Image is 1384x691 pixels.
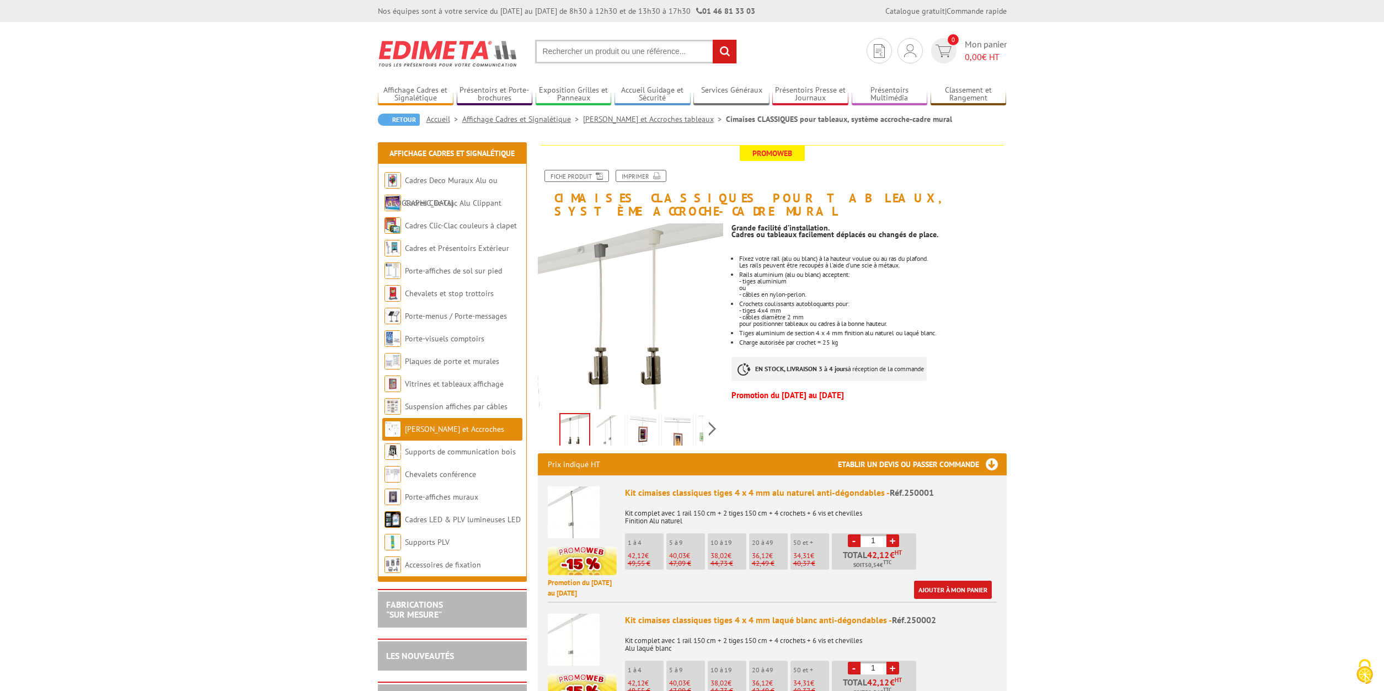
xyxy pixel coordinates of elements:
p: € [793,552,829,560]
p: Promotion du [DATE] au [DATE] [731,392,1006,399]
input: rechercher [713,40,736,63]
div: | [885,6,1007,17]
img: 250014_rail_alu_horizontal_tiges_cables.jpg [698,415,725,449]
p: 47,09 € [669,560,705,567]
span: 42,12 [628,678,645,688]
p: - tiges 4x4 mm [739,307,1006,314]
a: Services Généraux [693,85,770,104]
p: Cadres ou tableaux facilement déplacés ou changés de place. [731,231,1006,238]
input: Rechercher un produit ou une référence... [535,40,737,63]
p: 10 à 19 [710,539,746,547]
span: 42,12 [628,551,645,560]
a: Cadres Clic-Clac Alu Clippant [405,198,501,208]
img: cimaises_classiques_pour_tableaux_systeme_accroche_cadre_250001_1bis.jpg [630,415,656,449]
a: Porte-affiches muraux [405,492,478,502]
span: Promoweb [740,146,805,161]
p: Crochets coulissants autobloquants pour: [739,301,1006,307]
button: Cookies (fenêtre modale) [1345,653,1384,691]
a: Fiche produit [544,170,609,182]
a: Porte-affiches de sol sur pied [405,266,502,276]
img: Cadres Clic-Clac couleurs à clapet [384,217,401,234]
img: Porte-visuels comptoirs [384,330,401,347]
p: Rails aluminium (alu ou blanc) acceptent: [739,271,1006,278]
span: 36,12 [752,551,769,560]
p: 1 à 4 [628,539,664,547]
img: Chevalets et stop trottoirs [384,285,401,302]
img: Porte-menus / Porte-messages [384,308,401,324]
span: 50,54 [865,561,880,570]
span: 34,31 [793,678,810,688]
img: Kit cimaises classiques tiges 4 x 4 mm alu naturel anti-dégondables [548,486,600,538]
a: Supports de communication bois [405,447,516,457]
p: € [793,679,829,687]
a: + [886,534,899,547]
a: devis rapide 0 Mon panier 0,00€ HT [928,38,1007,63]
span: Réf.250001 [890,487,934,498]
p: € [628,552,664,560]
a: Affichage Cadres et Signalétique [389,148,515,158]
img: 250001_250002_kit_cimaise_accroche_anti_degondable.jpg [596,415,622,449]
a: Accueil [426,114,462,124]
a: - [848,662,861,674]
a: Ajouter à mon panier [914,581,992,599]
img: promotion [548,547,617,575]
a: LES NOUVEAUTÉS [386,650,454,661]
sup: TTC [883,559,891,565]
img: Vitrines et tableaux affichage [384,376,401,392]
span: 0,00 [965,51,982,62]
div: Kit cimaises classiques tiges 4 x 4 mm laqué blanc anti-dégondables - [625,614,997,626]
a: Retour [378,114,420,126]
p: 49,55 € [628,560,664,567]
a: Cadres LED & PLV lumineuses LED [405,515,521,524]
img: Porte-affiches de sol sur pied [384,263,401,279]
span: 40,03 [669,551,686,560]
a: Cadres Deco Muraux Alu ou [GEOGRAPHIC_DATA] [384,175,498,208]
p: Les rails peuvent être recoupés à l'aide d'une scie à métaux. [739,262,1006,269]
a: Accueil Guidage et Sécurité [614,85,691,104]
p: - câbles en nylon-perlon. [739,291,1006,298]
p: Kit complet avec 1 rail 150 cm + 2 tiges 150 cm + 4 crochets + 6 vis et chevilles Alu laqué blanc [625,629,997,652]
p: 40,37 € [793,560,829,567]
p: Total [835,550,916,570]
p: - tiges aluminium [739,278,1006,285]
p: 42,49 € [752,560,788,567]
span: 34,31 [793,551,810,560]
span: 42,12 [867,678,890,687]
strong: 01 46 81 33 03 [696,6,755,16]
img: Cadres Deco Muraux Alu ou Bois [384,172,401,189]
img: 250004_250003_kit_cimaise_cable_nylon_perlon.jpg [538,223,724,409]
p: € [752,679,788,687]
a: Imprimer [616,170,666,182]
img: Suspension affiches par câbles [384,398,401,415]
a: Chevalets et stop trottoirs [405,288,494,298]
img: devis rapide [874,44,885,58]
p: à réception de la commande [731,357,927,381]
img: Kit cimaises classiques tiges 4 x 4 mm laqué blanc anti-dégondables [548,614,600,666]
p: ou [739,285,1006,291]
p: 1 à 4 [628,666,664,674]
p: Prix indiqué HT [548,453,600,475]
div: Nos équipes sont à votre service du [DATE] au [DATE] de 8h30 à 12h30 et de 13h30 à 17h30 [378,6,755,17]
p: Promotion du [DATE] au [DATE] [548,578,617,598]
img: Cimaises et Accroches tableaux [384,421,401,437]
img: cimaises_classiques_pour_tableaux_systeme_accroche_cadre_250001_4bis.jpg [664,415,691,449]
span: € [890,550,895,559]
span: 38,02 [710,678,728,688]
img: Cookies (fenêtre modale) [1351,658,1378,685]
a: Présentoirs Multimédia [852,85,928,104]
h3: Etablir un devis ou passer commande [838,453,1007,475]
img: 250004_250003_kit_cimaise_cable_nylon_perlon.jpg [560,414,589,448]
p: € [752,552,788,560]
a: Vitrines et tableaux affichage [405,379,504,389]
img: Chevalets conférence [384,466,401,483]
a: Plaques de porte et murales [405,356,499,366]
a: Porte-menus / Porte-messages [405,311,507,321]
span: Next [707,420,718,438]
img: Cadres LED & PLV lumineuses LED [384,511,401,528]
p: Kit complet avec 1 rail 150 cm + 2 tiges 150 cm + 4 crochets + 6 vis et chevilles Finition Alu na... [625,502,997,525]
a: [PERSON_NAME] et Accroches tableaux [583,114,726,124]
p: - câbles diamètre 2 mm [739,314,1006,320]
span: 36,12 [752,678,769,688]
img: Cadres et Présentoirs Extérieur [384,240,401,256]
p: € [669,679,705,687]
